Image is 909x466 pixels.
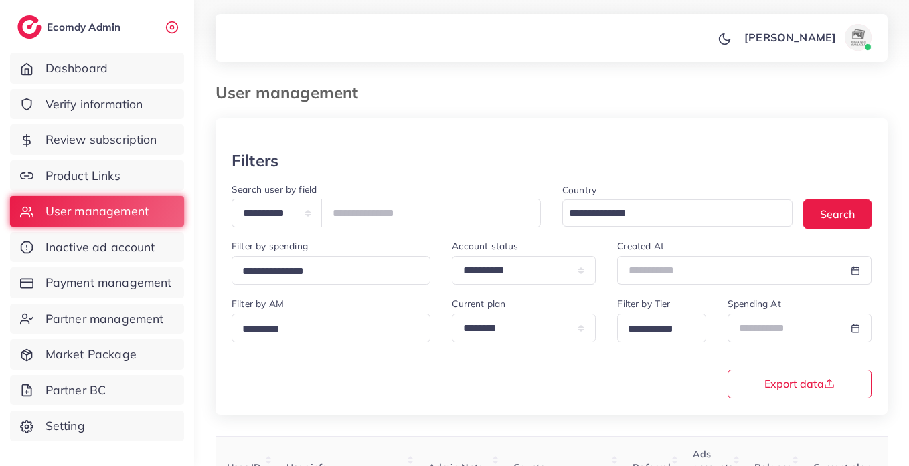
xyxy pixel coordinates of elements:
label: Filter by Tier [617,297,670,310]
a: Dashboard [10,53,184,84]
input: Search for option [564,203,775,224]
a: User management [10,196,184,227]
input: Search for option [623,319,689,340]
img: logo [17,15,42,39]
input: Search for option [238,261,413,282]
a: Verify information [10,89,184,120]
span: Partner BC [46,382,106,399]
span: Product Links [46,167,120,185]
a: Payment management [10,267,184,298]
div: Search for option [562,199,793,227]
button: Search [803,199,872,228]
span: Payment management [46,274,172,292]
span: Inactive ad account [46,239,155,256]
a: Setting [10,411,184,441]
label: Account status [452,239,518,253]
h2: Ecomdy Admin [47,21,124,33]
span: Setting [46,417,85,435]
a: Review subscription [10,124,184,155]
img: avatar [845,24,872,51]
label: Filter by spending [232,239,308,253]
label: Filter by AM [232,297,284,310]
span: Partner management [46,310,164,328]
span: Market Package [46,346,137,363]
button: Export data [728,370,872,398]
a: Inactive ad account [10,232,184,263]
span: Verify information [46,96,143,113]
input: Search for option [238,319,413,340]
label: Spending At [728,297,781,310]
span: Export data [764,378,835,389]
label: Current plan [452,297,505,310]
label: Search user by field [232,183,317,196]
div: Search for option [232,314,430,342]
h3: User management [216,83,369,102]
h3: Filters [232,151,278,170]
span: Review subscription [46,131,157,148]
div: Search for option [232,256,430,285]
a: Market Package [10,339,184,370]
a: [PERSON_NAME]avatar [737,24,877,51]
label: Country [562,183,596,197]
p: [PERSON_NAME] [744,29,836,45]
span: Dashboard [46,60,108,77]
a: Partner management [10,304,184,334]
label: Created At [617,239,664,253]
a: Product Links [10,160,184,191]
div: Search for option [617,314,706,342]
span: User management [46,203,149,220]
a: Partner BC [10,375,184,406]
a: logoEcomdy Admin [17,15,124,39]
